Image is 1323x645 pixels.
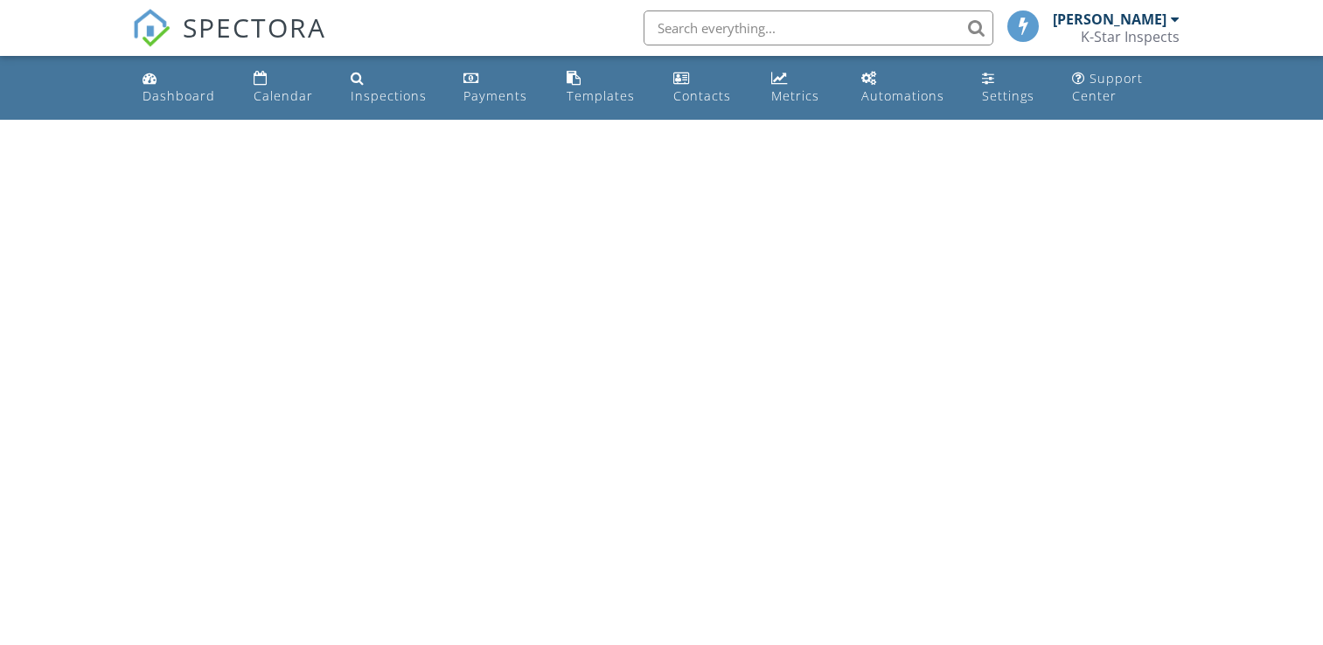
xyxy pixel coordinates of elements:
div: Templates [567,87,635,104]
div: Inspections [351,87,427,104]
a: Dashboard [136,63,232,113]
img: The Best Home Inspection Software - Spectora [132,9,171,47]
div: [PERSON_NAME] [1053,10,1166,28]
a: Metrics [764,63,840,113]
a: Support Center [1065,63,1187,113]
span: SPECTORA [183,9,326,45]
div: Settings [982,87,1034,104]
a: Automations (Basic) [854,63,961,113]
a: Settings [975,63,1051,113]
div: Automations [861,87,944,104]
div: Support Center [1072,70,1143,104]
div: Calendar [254,87,313,104]
a: Payments [456,63,546,113]
a: Contacts [666,63,751,113]
a: Inspections [344,63,442,113]
a: Templates [560,63,652,113]
div: Metrics [771,87,819,104]
input: Search everything... [644,10,993,45]
div: Dashboard [143,87,215,104]
a: SPECTORA [132,24,326,60]
a: Calendar [247,63,331,113]
div: K-Star Inspects [1081,28,1180,45]
div: Payments [463,87,527,104]
div: Contacts [673,87,731,104]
